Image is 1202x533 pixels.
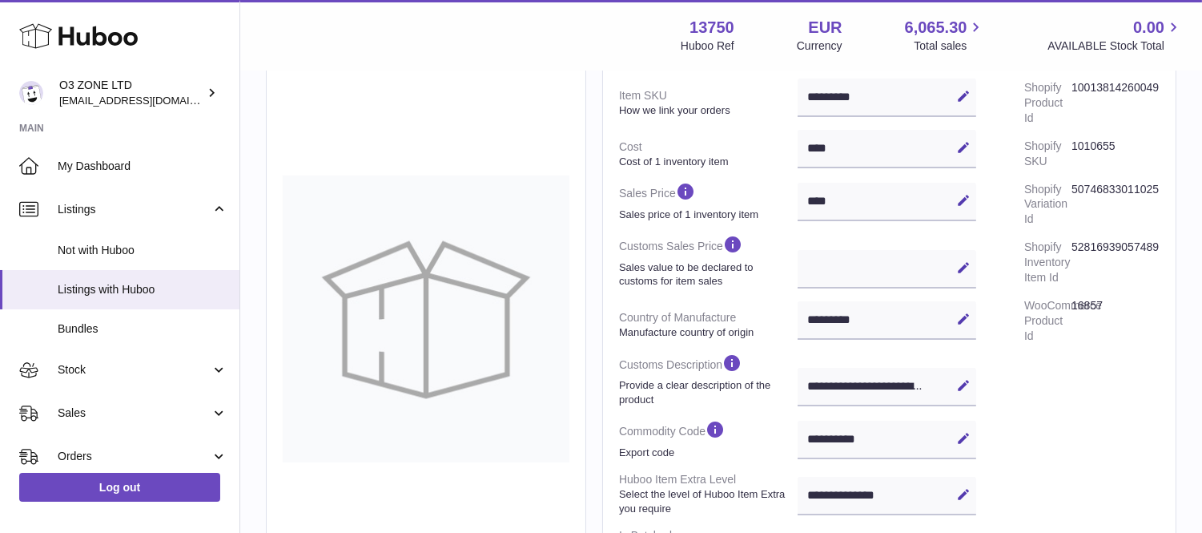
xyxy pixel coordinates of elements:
a: 6,065.30 Total sales [905,17,986,54]
dt: Huboo Item Extra Level [619,466,798,522]
strong: Export code [619,446,794,460]
div: Huboo Ref [681,38,734,54]
span: Listings [58,202,211,217]
strong: Sales value to be declared to customs for item sales [619,260,794,289]
dt: Customs Sales Price [619,228,798,294]
dt: Commodity Code [619,413,798,466]
span: AVAILABLE Stock Total [1047,38,1183,54]
dd: 1010655 [1071,132,1160,176]
strong: Cost of 1 inventory item [619,155,794,169]
dt: Customs Description [619,346,798,413]
span: Total sales [914,38,985,54]
dt: Shopify Inventory Item Id [1024,233,1071,292]
span: Orders [58,449,211,464]
img: no-photo-large.jpg [283,176,569,462]
dt: Country of Manufacture [619,304,798,345]
strong: Manufacture country of origin [619,325,794,340]
span: Bundles [58,321,227,337]
dt: Shopify Variation Id [1024,176,1071,234]
img: internalAdmin-13750@internal.huboo.com [19,81,43,105]
strong: 13750 [689,17,734,38]
strong: How we link your orders [619,103,794,118]
span: Stock [58,362,211,378]
span: Sales [58,406,211,421]
a: Log out [19,473,220,502]
strong: EUR [808,17,842,38]
a: 0.00 AVAILABLE Stock Total [1047,17,1183,54]
dt: Cost [619,133,798,175]
dd: 10013814260049 [1071,74,1160,132]
span: My Dashboard [58,159,227,174]
div: O3 ZONE LTD [59,78,203,108]
dd: 52816939057489 [1071,233,1160,292]
span: 6,065.30 [905,17,967,38]
dd: 50746833011025 [1071,176,1160,234]
dd: 16857 [1071,292,1160,350]
dt: Sales Price [619,175,798,228]
dt: WooCommerce Product Id [1024,292,1071,350]
span: 0.00 [1133,17,1164,38]
strong: Select the level of Huboo Item Extra you require [619,487,794,515]
span: [EMAIL_ADDRESS][DOMAIN_NAME] [59,94,235,107]
dt: Shopify Product Id [1024,74,1071,132]
dt: Shopify SKU [1024,132,1071,176]
span: Listings with Huboo [58,282,227,297]
div: Currency [797,38,842,54]
span: Not with Huboo [58,243,227,258]
strong: Provide a clear description of the product [619,378,794,406]
dt: Item SKU [619,82,798,123]
strong: Sales price of 1 inventory item [619,208,794,222]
